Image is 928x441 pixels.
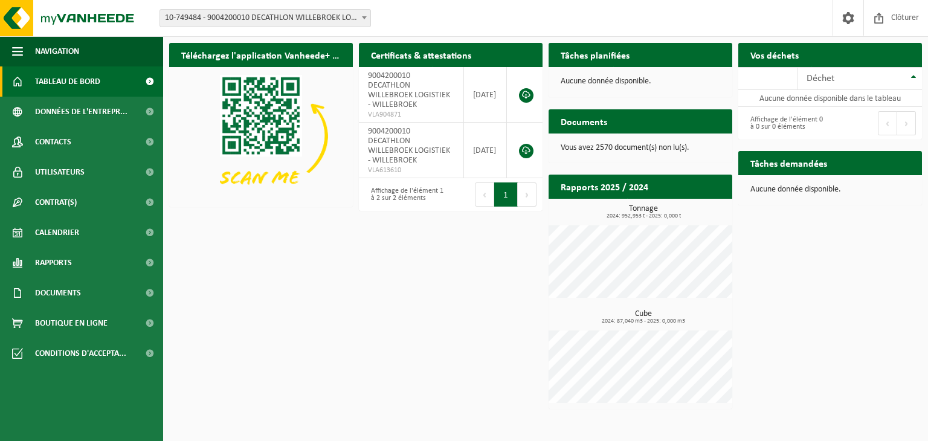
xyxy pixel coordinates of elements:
[464,67,507,123] td: [DATE]
[561,144,720,152] p: Vous avez 2570 document(s) non lu(s).
[359,43,483,66] h2: Certificats & attestations
[555,205,732,219] h3: Tonnage
[627,198,731,222] a: Consulter les rapports
[169,67,353,205] img: Download de VHEPlus App
[897,111,916,135] button: Next
[35,278,81,308] span: Documents
[35,36,79,66] span: Navigation
[159,9,371,27] span: 10-749484 - 9004200010 DECATHLON WILLEBROEK LOGISTIEK - WILLEBROEK
[807,74,834,83] span: Déchet
[464,123,507,178] td: [DATE]
[35,157,85,187] span: Utilisateurs
[738,43,811,66] h2: Vos déchets
[549,175,660,198] h2: Rapports 2025 / 2024
[35,248,72,278] span: Rapports
[169,43,353,66] h2: Téléchargez l'application Vanheede+ maintenant!
[878,111,897,135] button: Previous
[35,308,108,338] span: Boutique en ligne
[368,127,450,165] span: 9004200010 DECATHLON WILLEBROEK LOGISTIEK - WILLEBROEK
[555,213,732,219] span: 2024: 952,953 t - 2025: 0,000 t
[555,318,732,324] span: 2024: 87,040 m3 - 2025: 0,000 m3
[35,127,71,157] span: Contacts
[518,182,536,207] button: Next
[750,185,910,194] p: Aucune donnée disponible.
[368,71,450,109] span: 9004200010 DECATHLON WILLEBROEK LOGISTIEK - WILLEBROEK
[35,338,126,369] span: Conditions d'accepta...
[494,182,518,207] button: 1
[365,181,445,208] div: Affichage de l'élément 1 à 2 sur 2 éléments
[738,151,839,175] h2: Tâches demandées
[35,187,77,217] span: Contrat(s)
[744,110,824,137] div: Affichage de l'élément 0 à 0 sur 0 éléments
[549,43,642,66] h2: Tâches planifiées
[160,10,370,27] span: 10-749484 - 9004200010 DECATHLON WILLEBROEK LOGISTIEK - WILLEBROEK
[561,77,720,86] p: Aucune donnée disponible.
[738,90,922,107] td: Aucune donnée disponible dans le tableau
[549,109,619,133] h2: Documents
[368,166,454,175] span: VLA613610
[35,217,79,248] span: Calendrier
[35,66,100,97] span: Tableau de bord
[555,310,732,324] h3: Cube
[368,110,454,120] span: VLA904871
[35,97,127,127] span: Données de l'entrepr...
[475,182,494,207] button: Previous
